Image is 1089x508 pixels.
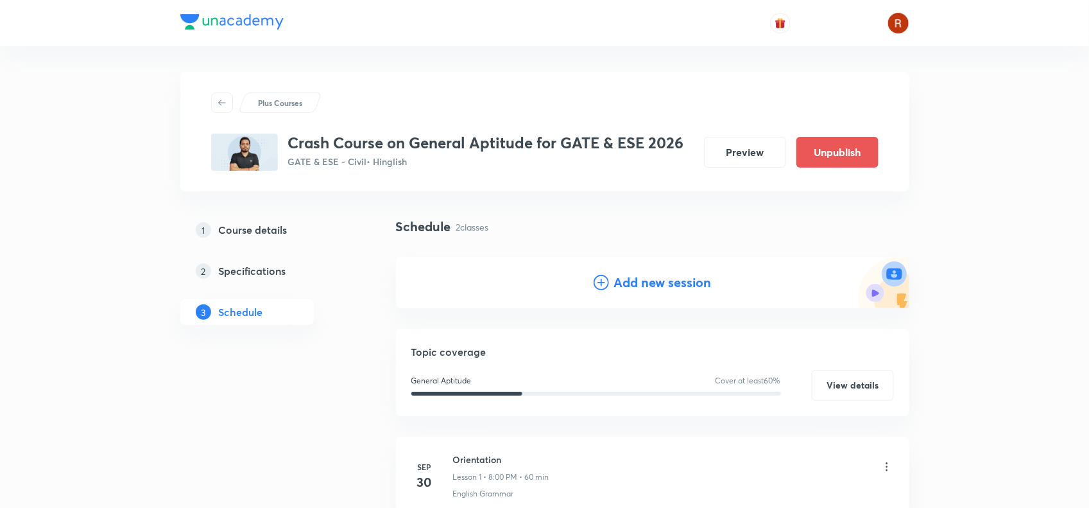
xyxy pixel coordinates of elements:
p: Lesson 1 • 8:00 PM • 60 min [453,471,549,483]
img: avatar [775,17,786,29]
a: 2Specifications [180,258,355,284]
h5: Topic coverage [411,344,894,360]
h4: 30 [412,473,438,492]
p: 2 [196,263,211,279]
h5: Course details [219,222,287,238]
p: 2 classes [456,220,489,234]
p: Cover at least 60 % [716,375,781,387]
img: Add [858,257,909,308]
a: 1Course details [180,217,355,243]
h3: Crash Course on General Aptitude for GATE & ESE 2026 [288,134,684,152]
img: Rupsha chowdhury [887,12,909,34]
h6: Orientation [453,453,549,466]
p: General Aptitude [411,375,472,387]
p: GATE & ESE - Civil • Hinglish [288,155,684,168]
h5: Specifications [219,263,286,279]
a: Company Logo [180,14,284,33]
p: Plus Courses [258,97,302,109]
p: 1 [196,222,211,238]
button: View details [812,370,894,401]
p: English Grammar [453,488,514,500]
button: avatar [770,13,791,33]
img: 51D0E780-DD0A-430A-B072-E78F81FEAE99_plus.png [211,134,278,171]
h4: Add new session [614,273,712,292]
button: Unpublish [796,137,879,168]
img: Company Logo [180,14,284,30]
h5: Schedule [219,304,263,320]
button: Preview [704,137,786,168]
h4: Schedule [396,217,451,236]
p: 3 [196,304,211,320]
h6: Sep [412,461,438,473]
